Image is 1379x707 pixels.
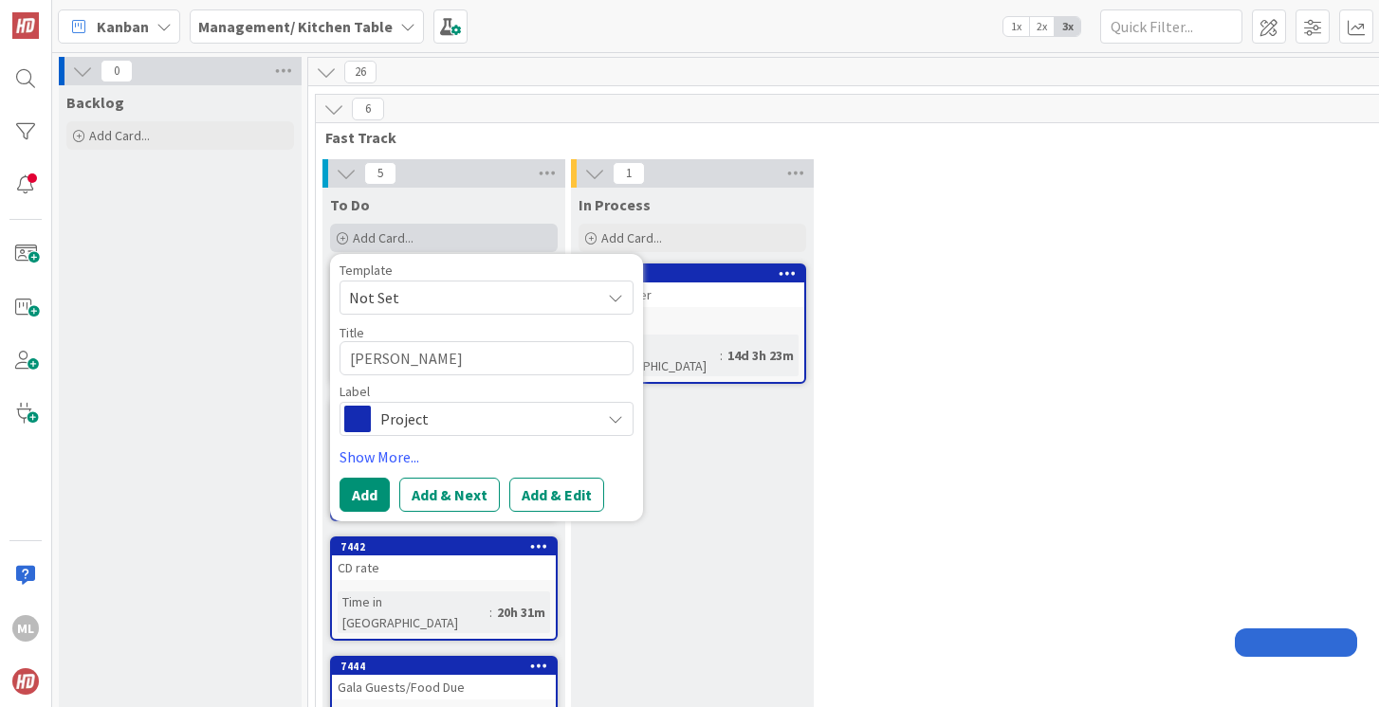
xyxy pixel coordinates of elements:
a: Show More... [340,445,634,468]
div: 7442 [340,540,556,553]
span: 5 [364,162,396,185]
button: Add [340,478,390,512]
a: 7442CD rateTime in [GEOGRAPHIC_DATA]:20h 31m [330,536,558,641]
div: 7444 [332,658,556,675]
img: Visit kanbanzone.com [12,12,39,39]
div: ML [12,615,39,642]
span: In Process [579,195,651,214]
span: Template [340,263,393,277]
div: Exec Dinner [580,282,804,307]
div: Time in [GEOGRAPHIC_DATA] [338,591,489,633]
span: Not Set [349,285,586,310]
div: CD rate [332,555,556,580]
span: 1x [1003,17,1029,36]
img: avatar [12,668,39,695]
input: Quick Filter... [1100,9,1242,44]
textarea: [PERSON_NAME] [340,341,634,375]
div: 7403 [580,265,804,282]
div: 20h 31m [492,602,550,623]
div: 7403 [589,267,804,281]
span: 6 [352,98,384,120]
div: 7444Gala Guests/Food Due [332,658,556,699]
span: 3x [1055,17,1080,36]
span: Project [380,406,591,432]
button: Add & Edit [509,478,604,512]
div: 7444 [340,660,556,673]
span: 2x [1029,17,1055,36]
div: 7442 [332,538,556,555]
a: 7403Exec DinnerTime in [GEOGRAPHIC_DATA]:14d 3h 23m [579,263,806,384]
b: Management/ Kitchen Table [198,17,393,36]
div: 7403Exec Dinner [580,265,804,307]
span: Add Card... [601,229,662,246]
span: 1 [613,162,645,185]
span: : [720,345,723,366]
span: Add Card... [353,229,414,246]
div: 14d 3h 23m [723,345,799,366]
span: Label [340,385,370,398]
span: Kanban [97,15,149,38]
span: Add Card... [89,127,150,144]
span: To Do [330,195,370,214]
div: Gala Guests/Food Due [332,675,556,699]
span: Backlog [66,93,124,112]
span: 26 [344,61,377,83]
label: Title [340,324,364,341]
div: 7442CD rate [332,538,556,580]
span: 0 [101,60,133,82]
button: Add & Next [399,478,500,512]
div: Time in [GEOGRAPHIC_DATA] [586,335,720,376]
span: : [489,602,492,623]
